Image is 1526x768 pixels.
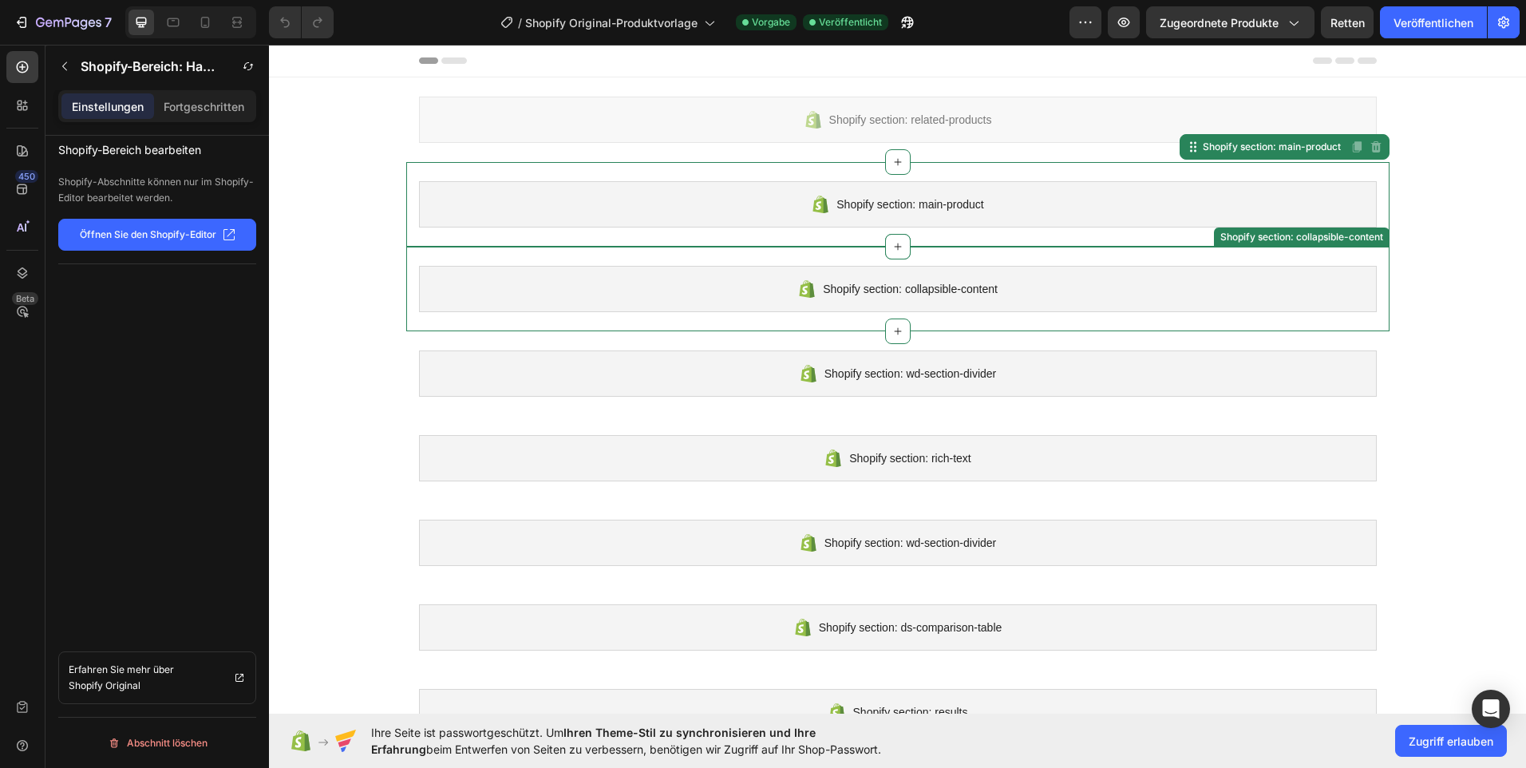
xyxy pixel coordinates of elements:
[58,651,256,704] a: Erfahren Sie mehr über Shopify Original
[81,57,221,76] p: Shopify-Bereich: Hauptprodukt
[1321,6,1374,38] button: Retten
[584,658,699,677] span: Shopify section: results
[550,573,733,592] span: Shopify section: ds-comparison-table
[371,724,881,758] span: Ihre Seite ist passwortgeschützt. Um beim Entwerfen von Seiten zu verbessern, benötigen wir Zugri...
[1146,6,1314,38] button: Zugeordnete Produkte
[518,14,522,31] span: /
[1330,16,1365,30] span: Retten
[1409,733,1493,750] span: Zugriff erlauben
[12,292,38,305] div: Beta
[164,98,244,115] p: Fortgeschritten
[554,235,729,254] span: Shopify section: collapsible-content
[72,98,144,115] p: Einstellungen
[58,219,256,251] button: Öffnen Sie den Shopify-Editor
[269,6,334,38] div: Rückgängig/Wiederherstellen
[1394,14,1473,31] font: Veröffentlichen
[931,95,1075,109] div: Shopify section: main-product
[580,404,702,423] span: Shopify section: rich-text
[58,174,256,206] p: Shopify-Abschnitte können nur im Shopify-Editor bearbeitet werden.
[69,678,140,694] p: Shopify Original
[127,734,208,753] font: Abschnitt löschen
[58,136,256,160] p: Shopify-Bereich bearbeiten
[555,489,728,508] span: Shopify section: wd-section-divider
[371,726,816,756] span: Ihren Theme-Stil zu synchronisieren und Ihre Erfahrung
[6,6,119,38] button: 7
[819,15,882,30] span: Veröffentlicht
[567,150,714,169] span: Shopify section: main-product
[69,662,174,678] p: Erfahren Sie mehr über
[80,228,216,242] p: Öffnen Sie den Shopify-Editor
[1395,725,1507,757] button: Zugriff erlauben
[948,185,1117,200] div: Shopify section: collapsible-content
[560,65,723,85] span: Shopify section: related-products
[1160,14,1279,31] span: Zugeordnete Produkte
[525,14,698,31] span: Shopify Original-Produktvorlage
[555,319,728,338] span: Shopify section: wd-section-divider
[1380,6,1487,38] button: Veröffentlichen
[269,45,1526,714] iframe: Design area
[1472,690,1510,728] div: Öffnen Sie den Intercom Messenger
[752,15,790,30] span: Vorgabe
[58,730,256,756] button: Abschnitt löschen
[105,13,112,32] p: 7
[15,170,38,183] div: 450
